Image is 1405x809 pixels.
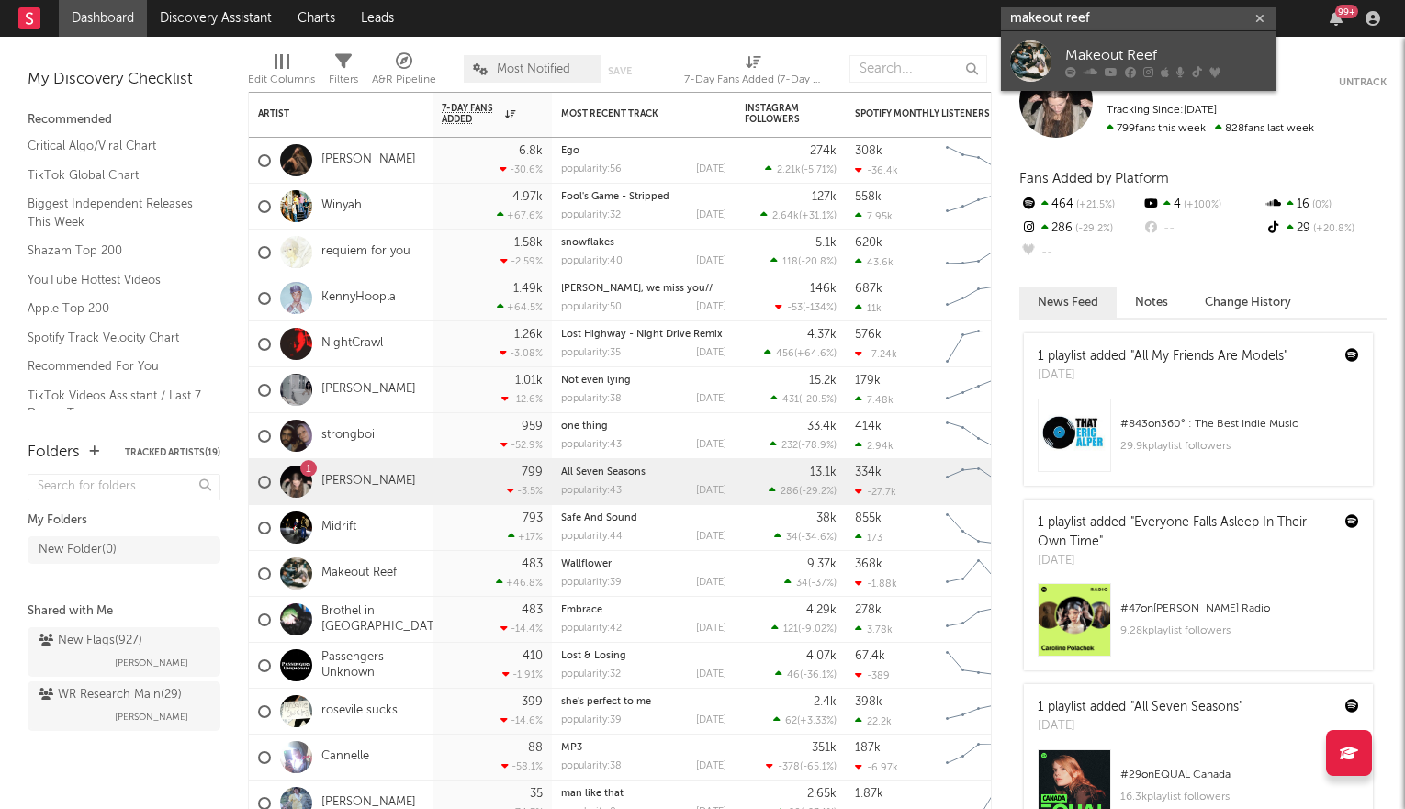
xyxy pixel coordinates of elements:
[696,440,726,450] div: [DATE]
[1120,435,1359,457] div: 29.9k playlist followers
[561,394,622,404] div: popularity: 38
[28,165,202,185] a: TikTok Global Chart
[1107,123,1206,134] span: 799 fans this week
[855,210,893,222] div: 7.95k
[321,336,383,352] a: NightCrawl
[807,788,837,800] div: 2.65k
[523,650,543,662] div: 410
[1038,698,1242,717] div: 1 playlist added
[855,237,882,249] div: 620k
[561,256,623,266] div: popularity: 40
[500,714,543,726] div: -14.6 %
[802,395,834,405] span: -20.5 %
[696,578,726,588] div: [DATE]
[810,145,837,157] div: 274k
[696,715,726,725] div: [DATE]
[561,789,624,799] a: man like that
[855,191,882,203] div: 558k
[855,486,896,498] div: -27.7k
[855,696,882,708] div: 398k
[561,376,726,386] div: Not even lying
[772,211,799,221] span: 2.64k
[528,742,543,754] div: 88
[1120,620,1359,642] div: 9.28k playlist followers
[561,605,602,615] a: Embrace
[1001,7,1276,30] input: Search for artists
[684,46,822,99] div: 7-Day Fans Added (7-Day Fans Added)
[855,669,890,681] div: -389
[807,329,837,341] div: 4.37k
[777,165,801,175] span: 2.21k
[500,163,543,175] div: -30.6 %
[530,788,543,800] div: 35
[508,531,543,543] div: +17 %
[938,184,1020,230] svg: Chart title
[523,512,543,524] div: 793
[39,630,142,652] div: New Flags ( 927 )
[561,513,637,523] a: Safe And Sound
[696,624,726,634] div: [DATE]
[766,760,837,772] div: ( )
[1120,598,1359,620] div: # 47 on [PERSON_NAME] Radio
[805,303,834,313] span: -134 %
[801,441,834,451] span: -78.9 %
[1107,123,1314,134] span: 828 fans last week
[561,238,726,248] div: snowflakes
[561,605,726,615] div: Embrace
[1120,764,1359,786] div: # 29 on EQUAL Canada
[1019,193,1141,217] div: 464
[1310,224,1354,234] span: +20.8 %
[855,624,893,635] div: 3.78k
[561,743,582,753] a: MP3
[1038,513,1332,552] div: 1 playlist added
[28,69,220,91] div: My Discovery Checklist
[816,512,837,524] div: 38k
[811,579,834,589] span: -37 %
[28,194,202,231] a: Biggest Independent Releases This Week
[1120,786,1359,808] div: 16.3k playlist followers
[519,145,543,157] div: 6.8k
[321,566,397,581] a: Makeout Reef
[771,623,837,635] div: ( )
[561,284,713,294] a: [PERSON_NAME], we miss you//
[561,146,579,156] a: Ego
[28,386,202,423] a: TikTok Videos Assistant / Last 7 Days - Top
[782,257,798,267] span: 118
[1141,217,1264,241] div: --
[28,536,220,564] a: New Folder(0)
[773,714,837,726] div: ( )
[760,209,837,221] div: ( )
[806,604,837,616] div: 4.29k
[938,275,1020,321] svg: Chart title
[561,238,614,248] a: snowflakes
[684,69,822,91] div: 7-Day Fans Added (7-Day Fans Added)
[938,230,1020,275] svg: Chart title
[800,716,834,726] span: +3.33 %
[1130,701,1242,713] a: "All Seven Seasons"
[497,301,543,313] div: +64.5 %
[786,533,798,543] span: 34
[812,191,837,203] div: 127k
[561,669,621,680] div: popularity: 32
[372,69,436,91] div: A&R Pipeline
[561,440,622,450] div: popularity: 43
[1019,217,1141,241] div: 286
[561,164,622,174] div: popularity: 56
[801,624,834,635] span: -9.02 %
[500,347,543,359] div: -3.08 %
[1264,217,1387,241] div: 29
[321,520,356,535] a: Midrift
[938,138,1020,184] svg: Chart title
[938,643,1020,689] svg: Chart title
[774,531,837,543] div: ( )
[28,241,202,261] a: Shazam Top 200
[561,715,622,725] div: popularity: 39
[515,375,543,387] div: 1.01k
[522,558,543,570] div: 483
[500,623,543,635] div: -14.4 %
[696,348,726,358] div: [DATE]
[803,670,834,680] span: -36.1 %
[814,696,837,708] div: 2.4k
[806,650,837,662] div: 4.07k
[321,749,369,765] a: Cannelle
